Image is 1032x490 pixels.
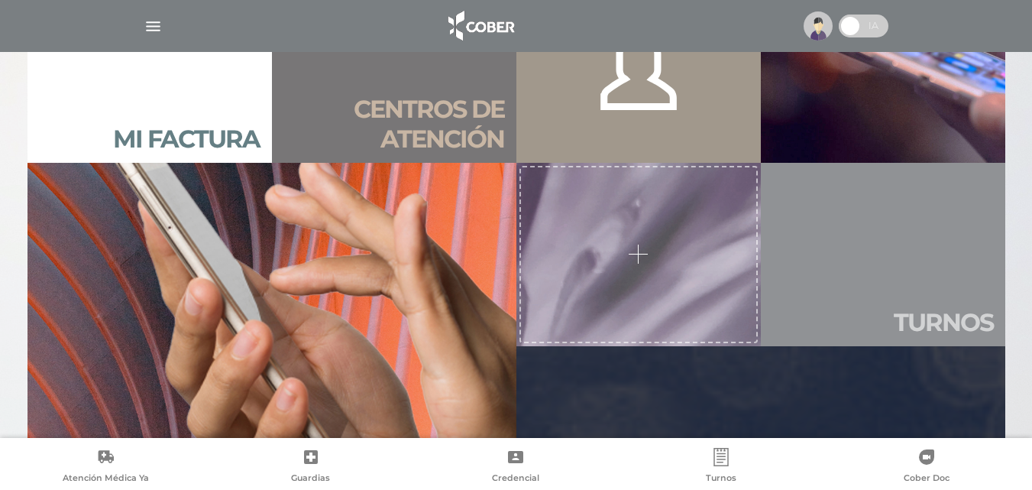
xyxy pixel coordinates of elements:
[63,472,149,486] span: Atención Médica Ya
[761,163,1005,346] a: Turnos
[291,472,330,486] span: Guardias
[413,448,619,487] a: Credencial
[492,472,539,486] span: Credencial
[894,308,993,337] h2: Tur nos
[440,8,520,44] img: logo_cober_home-white.png
[804,11,833,41] img: profile-placeholder.svg
[3,448,209,487] a: Atención Médica Ya
[904,472,950,486] span: Cober Doc
[619,448,824,487] a: Turnos
[113,125,260,154] h2: Mi factura
[144,17,163,36] img: Cober_menu-lines-white.svg
[823,448,1029,487] a: Cober Doc
[706,472,736,486] span: Turnos
[284,95,504,154] h2: Centros de atención
[209,448,414,487] a: Guardias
